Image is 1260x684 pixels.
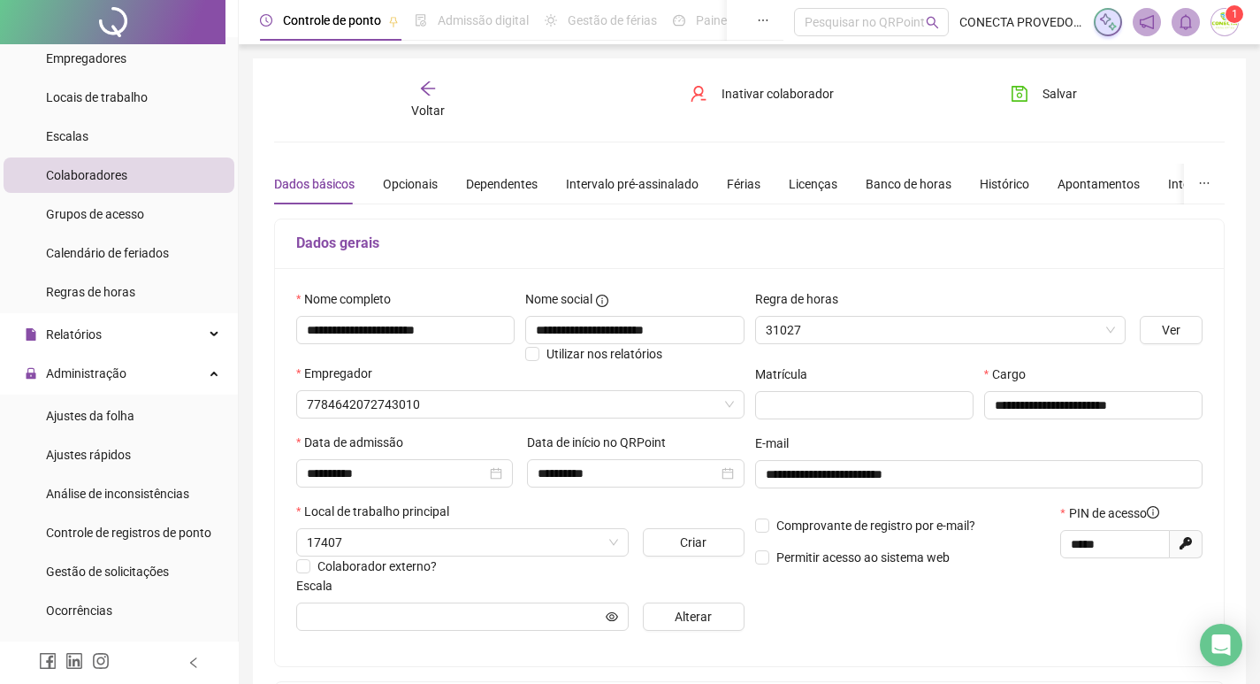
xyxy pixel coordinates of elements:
img: 34453 [1211,9,1238,35]
span: Administração [46,366,126,380]
span: Regras de horas [46,285,135,299]
span: facebook [39,652,57,670]
span: Painel do DP [696,13,765,27]
div: Histórico [980,174,1029,194]
div: Licenças [789,174,837,194]
span: Colaboradores [46,168,127,182]
span: Análise de inconsistências [46,487,189,501]
div: Open Intercom Messenger [1200,624,1242,666]
sup: Atualize o seu contato no menu Meus Dados [1226,5,1243,23]
img: sparkle-icon.fc2bf0ac1784a2077858766a79e2daf3.svg [1098,12,1118,32]
span: Permitir acesso ao sistema web [776,550,950,565]
span: Utilizar nos relatórios [546,347,662,361]
span: info-circle [1147,506,1159,519]
span: Ajustes rápidos [46,448,131,462]
span: Controle de registros de ponto [46,526,211,540]
span: instagram [92,652,110,670]
span: dashboard [673,14,685,27]
span: left [187,657,200,669]
label: Nome completo [296,289,402,309]
span: eye [606,611,618,623]
label: Cargo [984,365,1037,384]
span: save [1011,85,1028,103]
span: Ver [1162,320,1180,340]
span: 31027 [766,317,1115,343]
div: Opcionais [383,174,438,194]
span: Gestão de férias [568,13,657,27]
span: sun [545,14,557,27]
span: Admissão digital [438,13,529,27]
div: Banco de horas [866,174,951,194]
span: bell [1178,14,1194,30]
div: Apontamentos [1058,174,1140,194]
span: search [926,16,939,29]
label: Data de início no QRPoint [527,433,677,452]
button: Alterar [643,603,745,631]
label: Regra de horas [755,289,850,309]
span: Ajustes da folha [46,409,134,423]
span: CONECTA PROVEDOR DE INTERNET LTDA [959,12,1083,32]
span: Locais de trabalho [46,90,148,104]
span: Colaborador externo? [317,559,437,573]
span: clock-circle [260,14,272,27]
span: file [25,328,37,341]
label: Local de trabalho principal [296,502,461,521]
span: 1 [1232,8,1238,20]
label: Matrícula [755,365,819,384]
div: Integrações [1168,174,1233,194]
span: Inativar colaborador [722,84,834,104]
span: notification [1139,14,1155,30]
span: info-circle [596,295,608,307]
label: Empregador [296,364,384,383]
span: user-delete [690,85,707,103]
span: Gestão de solicitações [46,565,169,579]
div: Dependentes [466,174,538,194]
span: Controle de ponto [283,13,381,27]
span: Grupos de acesso [46,207,144,221]
span: ellipsis [757,14,769,27]
button: Salvar [997,80,1090,108]
span: arrow-left [419,80,437,97]
span: 17407 [307,529,618,556]
button: Inativar colaborador [676,80,847,108]
span: 7784642072743010 [307,391,734,418]
h5: Dados gerais [296,233,1203,254]
label: Data de admissão [296,433,415,452]
button: Ver [1140,316,1203,344]
span: Criar [680,533,706,552]
span: Salvar [1042,84,1077,104]
span: Ocorrências [46,603,112,618]
span: Calendário de feriados [46,246,169,260]
span: Alterar [675,607,712,626]
div: Intervalo pré-assinalado [566,174,699,194]
span: linkedin [65,652,83,670]
span: Nome social [525,289,592,309]
span: Empregadores [46,51,126,65]
span: Escalas [46,129,88,143]
label: Escala [296,576,344,596]
span: pushpin [388,16,399,27]
span: file-done [415,14,427,27]
div: Férias [727,174,760,194]
span: Comprovante de registro por e-mail? [776,519,975,533]
span: ellipsis [1198,177,1210,189]
label: E-mail [755,434,800,453]
button: ellipsis [1184,164,1225,204]
div: Dados básicos [274,174,355,194]
span: lock [25,367,37,380]
span: Voltar [411,104,445,118]
button: Criar [643,528,745,557]
span: PIN de acesso [1069,503,1159,523]
span: Relatórios [46,327,102,342]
